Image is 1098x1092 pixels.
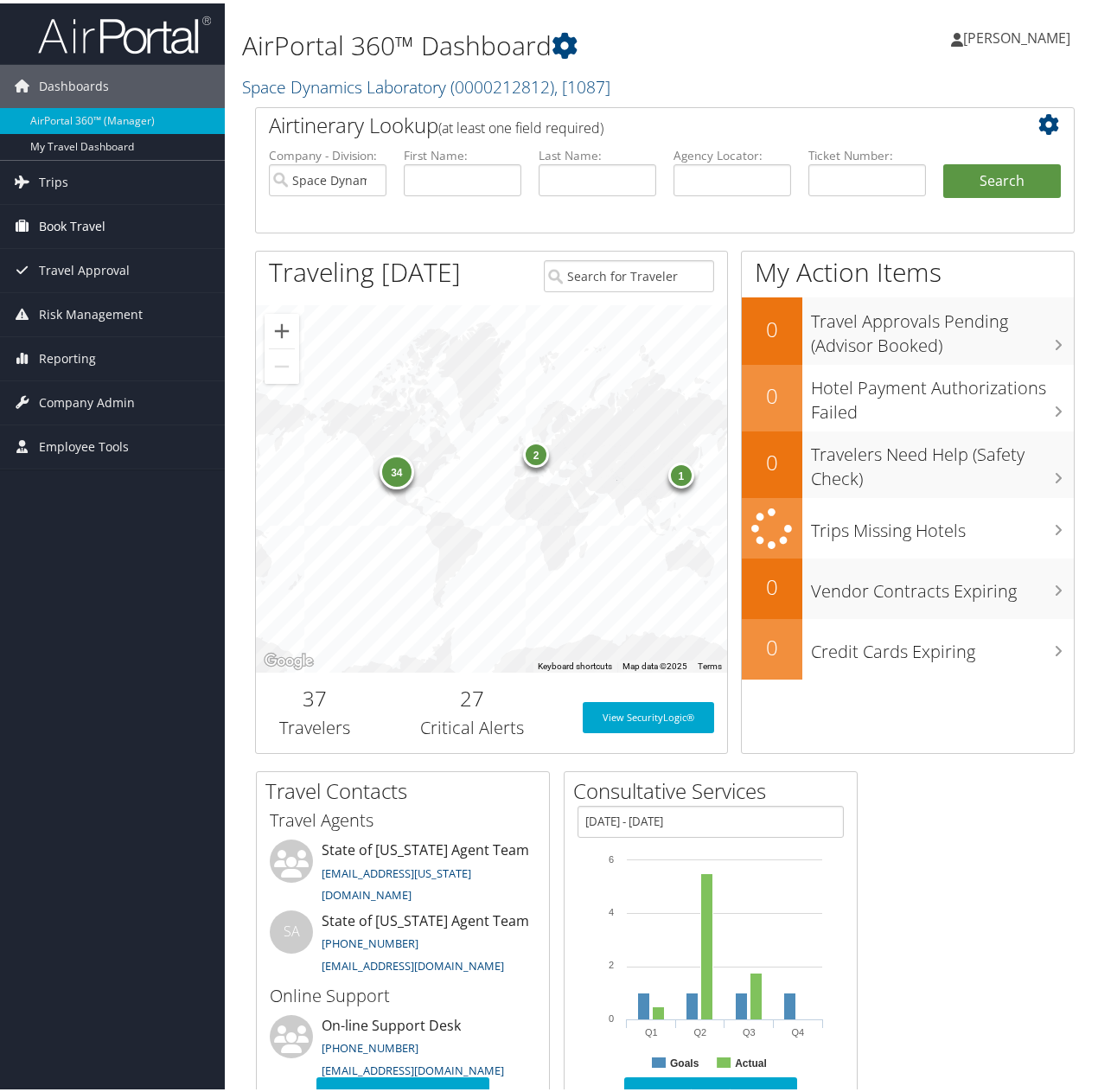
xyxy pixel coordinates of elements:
[269,712,361,737] h3: Travelers
[322,862,471,900] a: [EMAIL_ADDRESS][US_STATE][DOMAIN_NAME]
[386,680,557,710] h2: 27
[539,144,656,161] label: Last Name:
[438,115,603,134] span: (at least one field required)
[39,422,129,465] span: Employee Tools
[554,72,610,95] span: , [ 1087 ]
[808,144,926,161] label: Ticket Number:
[742,555,1074,616] a: 0Vendor Contracts Expiring
[742,251,1074,287] h1: My Action Items
[811,364,1074,421] h3: Hotel Payment Authorizations Failed
[544,257,714,289] input: Search for Traveler
[39,334,96,377] span: Reporting
[673,144,791,161] label: Agency Locator:
[698,658,722,667] a: Terms (opens in new tab)
[811,431,1074,488] h3: Travelers Need Help (Safety Check)
[270,980,536,1005] h3: Online Support
[670,1054,699,1066] text: Goals
[39,61,109,105] span: Dashboards
[265,346,299,380] button: Zoom out
[742,311,802,341] h2: 0
[39,290,143,333] span: Risk Management
[791,1024,804,1034] text: Q4
[811,628,1074,661] h3: Credit Cards Expiring
[38,11,211,52] img: airportal-logo.png
[742,495,1074,556] a: Trips Missing Hotels
[742,616,1074,676] a: 0Credit Cards Expiring
[943,161,1061,195] button: Search
[693,1024,706,1034] text: Q2
[322,1037,418,1052] a: [PHONE_NUMBER]
[265,310,299,345] button: Zoom in
[260,647,317,669] img: Google
[322,955,504,970] a: [EMAIL_ADDRESS][DOMAIN_NAME]
[742,569,802,598] h2: 0
[583,699,714,730] a: View SecurityLogic®
[735,1054,767,1066] text: Actual
[742,294,1074,361] a: 0Travel Approvals Pending (Advisor Booked)
[742,361,1074,428] a: 0Hotel Payment Authorizations Failed
[609,851,614,861] tspan: 6
[261,836,545,907] li: State of [US_STATE] Agent Team
[404,144,521,161] label: First Name:
[39,201,105,245] span: Book Travel
[270,907,313,950] div: SA
[743,1024,756,1034] text: Q3
[742,629,802,659] h2: 0
[622,658,687,667] span: Map data ©2025
[265,773,549,802] h2: Travel Contacts
[242,24,806,61] h1: AirPortal 360™ Dashboard
[386,712,557,737] h3: Critical Alerts
[269,144,386,161] label: Company - Division:
[242,72,610,95] a: Space Dynamics Laboratory
[269,107,993,137] h2: Airtinerary Lookup
[261,1012,545,1082] li: On-line Support Desk
[269,680,361,710] h2: 37
[269,251,461,287] h1: Traveling [DATE]
[609,1010,614,1020] tspan: 0
[39,378,135,421] span: Company Admin
[260,647,317,669] a: Open this area in Google Maps (opens a new window)
[573,773,857,802] h2: Consultative Services
[963,25,1070,44] span: [PERSON_NAME]
[609,956,614,967] tspan: 2
[645,1024,658,1034] text: Q1
[811,507,1074,540] h3: Trips Missing Hotels
[39,157,68,201] span: Trips
[742,444,802,474] h2: 0
[261,907,545,978] li: State of [US_STATE] Agent Team
[322,1059,504,1075] a: [EMAIL_ADDRESS][DOMAIN_NAME]
[811,297,1074,354] h3: Travel Approvals Pending (Advisor Booked)
[951,9,1088,61] a: [PERSON_NAME]
[609,904,614,914] tspan: 4
[524,437,550,463] div: 2
[811,567,1074,600] h3: Vendor Contracts Expiring
[538,657,612,669] button: Keyboard shortcuts
[322,932,418,948] a: [PHONE_NUMBER]
[39,246,130,289] span: Travel Approval
[742,428,1074,495] a: 0Travelers Need Help (Safety Check)
[742,378,802,407] h2: 0
[270,805,536,829] h3: Travel Agents
[450,72,554,95] span: ( 0000212812 )
[380,451,414,486] div: 34
[668,459,694,485] div: 1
